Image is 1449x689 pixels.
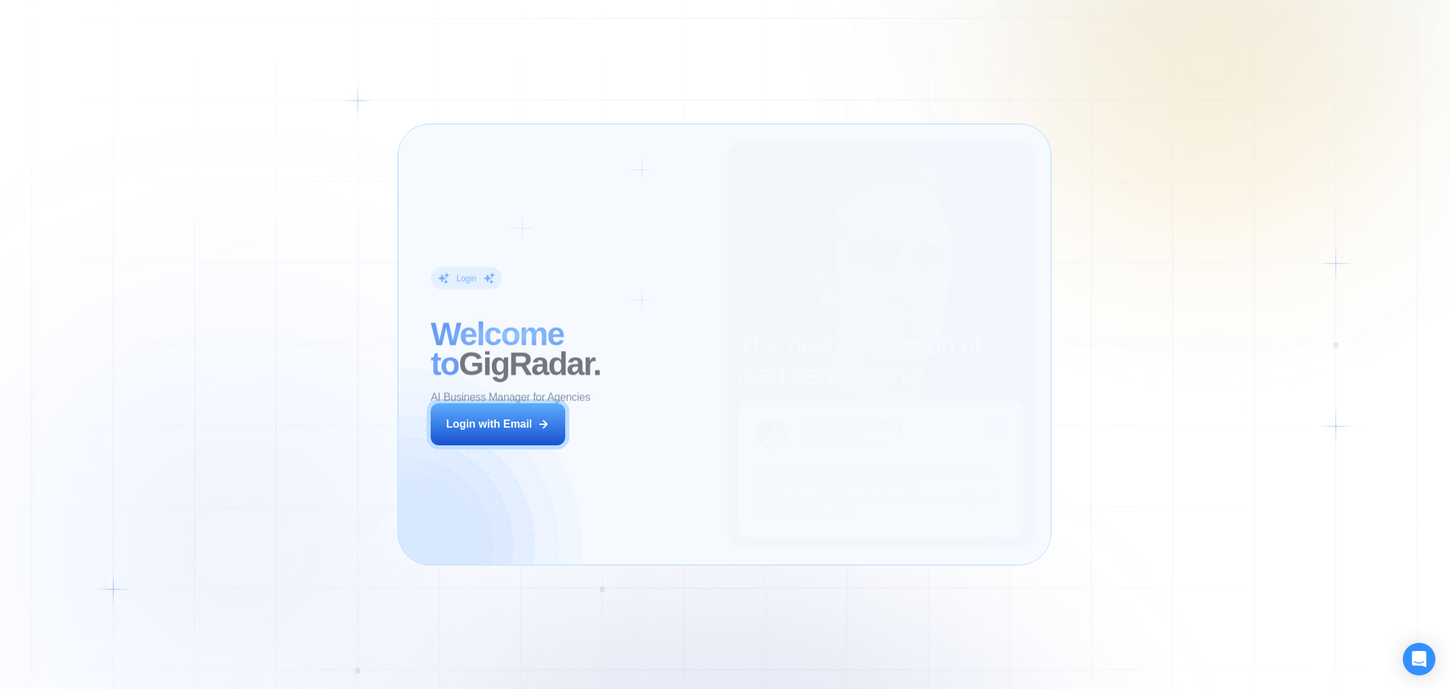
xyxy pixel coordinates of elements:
p: Previously, we had a 5% to 7% reply rate on Upwork, but now our sales increased by 17%-20%. This ... [755,462,1007,521]
p: AI Business Manager for Agencies [431,390,590,405]
span: Welcome to [431,316,564,382]
div: Digital Agency [826,437,886,448]
div: [PERSON_NAME] [800,420,902,432]
div: Login [457,273,476,284]
button: Login with Email [431,403,565,445]
h2: The next generation of lead generation. [738,330,1024,390]
div: Open Intercom Messenger [1403,643,1435,675]
div: Login with Email [446,417,533,432]
h2: ‍ GigRadar. [431,320,711,379]
div: CEO [800,437,819,448]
